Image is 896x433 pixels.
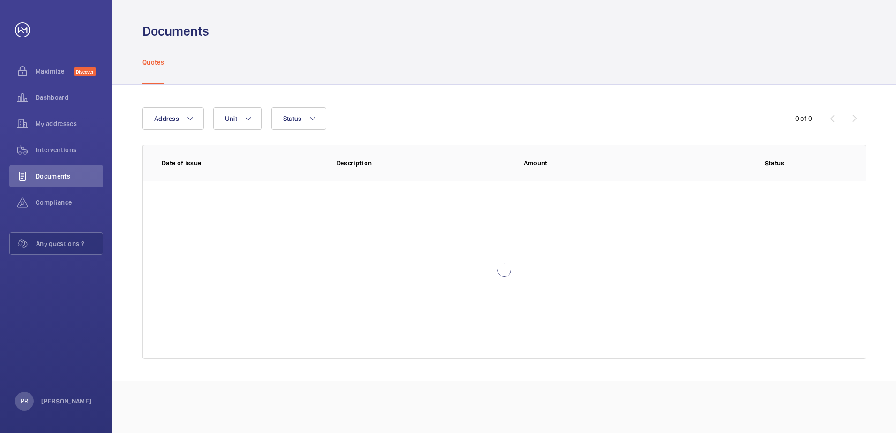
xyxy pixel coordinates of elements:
[36,239,103,248] span: Any questions ?
[36,119,103,128] span: My addresses
[142,58,164,67] p: Quotes
[213,107,262,130] button: Unit
[154,115,179,122] span: Address
[142,22,209,40] h1: Documents
[283,115,302,122] span: Status
[36,172,103,181] span: Documents
[336,158,509,168] p: Description
[142,107,204,130] button: Address
[271,107,327,130] button: Status
[702,158,847,168] p: Status
[162,158,321,168] p: Date of issue
[36,93,103,102] span: Dashboard
[795,114,812,123] div: 0 of 0
[524,158,687,168] p: Amount
[41,396,92,406] p: [PERSON_NAME]
[74,67,96,76] span: Discover
[225,115,237,122] span: Unit
[36,145,103,155] span: Interventions
[21,396,28,406] p: PR
[36,67,74,76] span: Maximize
[36,198,103,207] span: Compliance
